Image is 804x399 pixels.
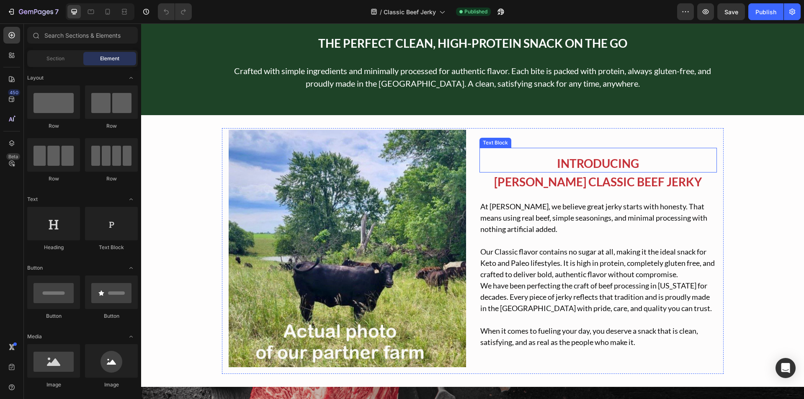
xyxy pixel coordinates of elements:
[27,175,80,183] div: Row
[384,8,436,16] span: Classic Beef Jerky
[85,381,138,389] div: Image
[100,55,119,62] span: Element
[27,381,80,389] div: Image
[141,23,804,399] iframe: Design area
[27,312,80,320] div: Button
[85,244,138,251] div: Text Block
[27,333,42,340] span: Media
[748,3,783,20] button: Publish
[27,122,80,130] div: Row
[124,261,138,275] span: Toggle open
[755,8,776,16] div: Publish
[158,3,192,20] div: Undo/Redo
[3,3,62,20] button: 7
[339,302,575,324] p: When it comes to fueling your day, you deserve a snack that is clean, satisfying, and as real as ...
[27,74,44,82] span: Layout
[85,175,138,183] div: Row
[776,358,796,378] div: Open Intercom Messenger
[27,244,80,251] div: Heading
[339,131,575,148] p: INTRODUCING
[380,8,382,16] span: /
[124,330,138,343] span: Toggle open
[464,8,487,15] span: Published
[339,223,575,291] p: Our Classic flavor contains no sugar at all, making it the ideal snack for Keto and Paleo lifesty...
[85,122,138,130] div: Row
[339,150,575,167] p: [PERSON_NAME] CLASSIC BEEF JERKY
[27,264,43,272] span: Button
[717,3,745,20] button: Save
[724,8,738,15] span: Save
[46,55,64,62] span: Section
[27,27,138,44] input: Search Sections & Elements
[55,7,59,17] p: 7
[339,178,575,211] p: At [PERSON_NAME], we believe great jerky starts with honesty. That means using real beef, simple ...
[27,196,38,203] span: Text
[85,312,138,320] div: Button
[340,116,368,123] div: Text Block
[124,71,138,85] span: Toggle open
[124,193,138,206] span: Toggle open
[8,89,20,96] div: 450
[6,153,20,160] div: Beta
